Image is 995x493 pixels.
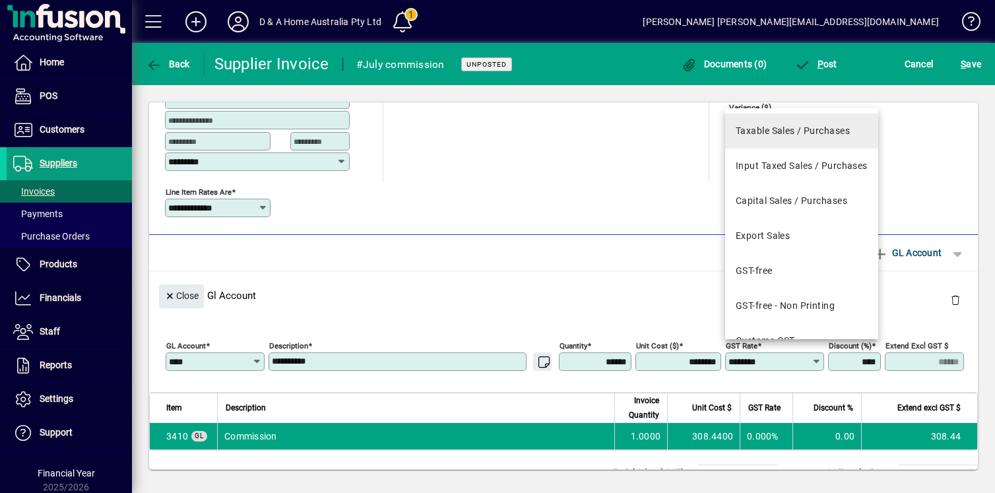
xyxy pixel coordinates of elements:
mat-option: Customs GST [725,323,878,358]
div: [PERSON_NAME] [PERSON_NAME][EMAIL_ADDRESS][DOMAIN_NAME] [643,11,939,32]
button: Back [143,52,193,76]
span: ost [794,59,837,69]
mat-option: GST-free [725,253,878,288]
span: Cancel [905,53,934,75]
span: Unit Cost $ [692,401,732,415]
td: 0.000% [740,423,792,449]
span: Reports [40,360,72,370]
span: Support [40,427,73,438]
app-page-header-button: Back [132,52,205,76]
mat-label: Extend excl GST $ [885,341,948,350]
mat-label: GL Account [166,341,206,350]
mat-label: Line item rates are [166,187,232,196]
a: POS [7,80,132,113]
span: GL [195,432,204,440]
span: S [961,59,966,69]
button: Delete [940,284,971,316]
span: P [818,59,823,69]
div: Capital Sales / Purchases [736,194,847,208]
button: Save [957,52,984,76]
td: Freight (excl GST) [606,465,698,480]
span: Back [146,59,190,69]
div: Export Sales [736,229,790,243]
button: Add [175,10,217,34]
span: Products [40,259,77,269]
td: 308.44 [899,465,978,480]
mat-label: GST rate [726,341,757,350]
a: Customers [7,114,132,147]
app-page-header-button: Close [156,289,207,301]
div: Customs GST [736,334,795,348]
mat-option: Capital Sales / Purchases [725,183,878,218]
td: 0.00 [698,465,777,480]
span: Customers [40,124,84,135]
td: Commission [217,423,614,449]
span: Commission [166,430,188,443]
mat-label: Quantity [560,341,587,350]
a: Financials [7,282,132,315]
span: Item [166,401,182,415]
span: POS [40,90,57,101]
span: Payments [13,209,63,219]
a: Support [7,416,132,449]
button: Profile [217,10,259,34]
span: Invoices [13,186,55,197]
a: Settings [7,383,132,416]
span: Invoice Quantity [623,393,659,422]
td: 0.00 [792,423,861,449]
app-page-header-button: Delete [940,294,971,306]
div: Supplier Invoice [214,53,329,75]
div: GST-free [736,264,773,278]
mat-option: Input Taxed Sales / Purchases [725,148,878,183]
mat-label: Description [269,341,308,350]
span: Variance ($) [729,104,808,112]
mat-label: Unit Cost ($) [636,341,679,350]
button: Cancel [901,52,937,76]
span: Unposted [466,60,507,69]
mat-option: GST-free - Non Printing [725,288,878,323]
td: 308.44 [861,423,977,449]
div: Taxable Sales / Purchases [736,124,850,138]
span: GST Rate [748,401,781,415]
td: GST exclusive [819,465,899,480]
span: Purchase Orders [13,231,90,242]
a: Home [7,46,132,79]
span: GL Account [872,242,942,263]
span: Description [226,401,266,415]
div: Input Taxed Sales / Purchases [736,159,868,173]
span: Financial Year [38,468,95,478]
span: Extend excl GST $ [897,401,961,415]
button: Close [159,284,204,308]
mat-label: Discount (%) [829,341,872,350]
a: Staff [7,315,132,348]
button: GL Account [866,241,948,265]
div: Gl Account [149,271,978,319]
a: Products [7,248,132,281]
button: Documents (0) [678,52,770,76]
div: #July commission [356,54,445,75]
button: Post [791,52,841,76]
span: Close [164,285,199,307]
a: Reports [7,349,132,382]
div: GST-free - Non Printing [736,299,835,313]
td: 1.0000 [614,423,667,449]
span: Discount % [814,401,853,415]
mat-option: Taxable Sales / Purchases [725,114,878,148]
mat-option: Export Sales [725,218,878,253]
span: Settings [40,393,73,404]
span: Home [40,57,64,67]
span: Suppliers [40,158,77,168]
td: 308.4400 [667,423,740,449]
span: Financials [40,292,81,303]
a: Invoices [7,180,132,203]
span: ave [961,53,981,75]
span: Documents (0) [681,59,767,69]
a: Knowledge Base [952,3,979,46]
a: Payments [7,203,132,225]
span: Staff [40,326,60,337]
div: D & A Home Australia Pty Ltd [259,11,381,32]
a: Purchase Orders [7,225,132,247]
